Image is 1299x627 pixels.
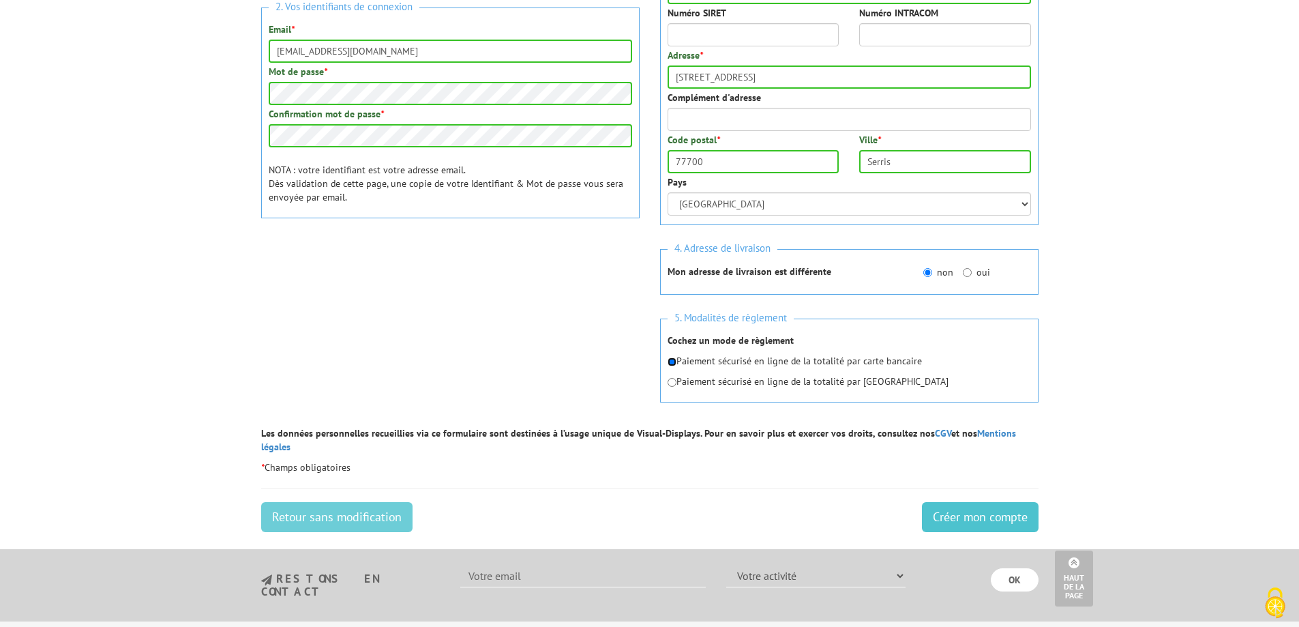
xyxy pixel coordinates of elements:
input: oui [963,268,972,277]
label: non [923,265,953,279]
label: Email [269,23,295,36]
label: Numéro INTRACOM [859,6,938,20]
label: Mot de passe [269,65,327,78]
label: oui [963,265,990,279]
label: Complément d'adresse [668,91,761,104]
input: Votre email [460,564,706,587]
label: Code postal [668,133,720,147]
span: 4. Adresse de livraison [668,239,777,258]
strong: Cochez un mode de règlement [668,334,794,347]
label: Pays [668,175,687,189]
h3: restons en contact [261,573,441,597]
iframe: reCAPTCHA [261,242,468,295]
strong: Les données personnelles recueillies via ce formulaire sont destinées à l’usage unique de Visual-... [261,427,1016,453]
a: Retour sans modification [261,502,413,532]
label: Numéro SIRET [668,6,726,20]
span: 5. Modalités de règlement [668,309,794,327]
label: Ville [859,133,881,147]
input: OK [991,568,1039,592]
strong: Mon adresse de livraison est différente [668,265,831,278]
a: Haut de la page [1055,551,1093,607]
a: Mentions légales [261,427,1016,453]
label: Adresse [668,48,703,62]
p: Paiement sécurisé en ligne de la totalité par [GEOGRAPHIC_DATA] [668,375,1031,388]
p: Champs obligatoires [261,461,1039,474]
input: Créer mon compte [922,502,1039,532]
label: Confirmation mot de passe [269,107,384,121]
a: CGV [935,427,951,439]
button: Cookies (fenêtre modale) [1251,581,1299,627]
p: Paiement sécurisé en ligne de la totalité par carte bancaire [668,354,1031,368]
p: NOTA : votre identifiant est votre adresse email. Dès validation de cette page, une copie de votr... [269,163,632,204]
img: Cookies (fenêtre modale) [1258,586,1292,620]
img: newsletter.jpg [261,574,272,586]
input: non [923,268,932,277]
